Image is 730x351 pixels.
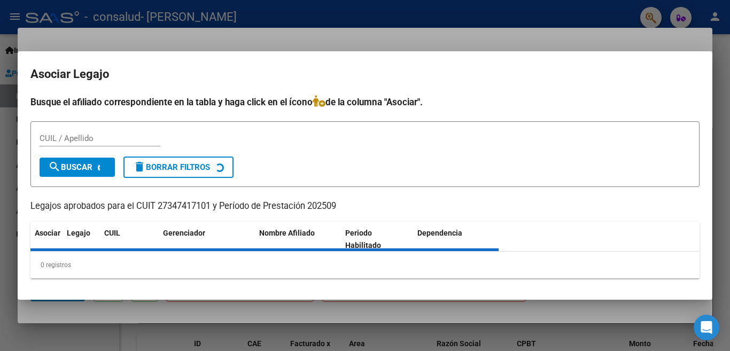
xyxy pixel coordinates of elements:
[413,222,499,257] datatable-header-cell: Dependencia
[30,252,700,278] div: 0 registros
[100,222,159,257] datatable-header-cell: CUIL
[159,222,255,257] datatable-header-cell: Gerenciador
[30,64,700,84] h2: Asociar Legajo
[255,222,341,257] datatable-header-cell: Nombre Afiliado
[133,160,146,173] mat-icon: delete
[163,229,205,237] span: Gerenciador
[30,95,700,109] h4: Busque el afiliado correspondiente en la tabla y haga click en el ícono de la columna "Asociar".
[694,315,719,340] div: Open Intercom Messenger
[48,160,61,173] mat-icon: search
[341,222,413,257] datatable-header-cell: Periodo Habilitado
[104,229,120,237] span: CUIL
[48,162,92,172] span: Buscar
[345,229,381,249] span: Periodo Habilitado
[67,229,90,237] span: Legajo
[123,157,234,178] button: Borrar Filtros
[35,229,60,237] span: Asociar
[133,162,210,172] span: Borrar Filtros
[30,200,700,213] p: Legajos aprobados para el CUIT 27347417101 y Período de Prestación 202509
[417,229,462,237] span: Dependencia
[30,222,63,257] datatable-header-cell: Asociar
[259,229,315,237] span: Nombre Afiliado
[40,158,115,177] button: Buscar
[63,222,100,257] datatable-header-cell: Legajo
